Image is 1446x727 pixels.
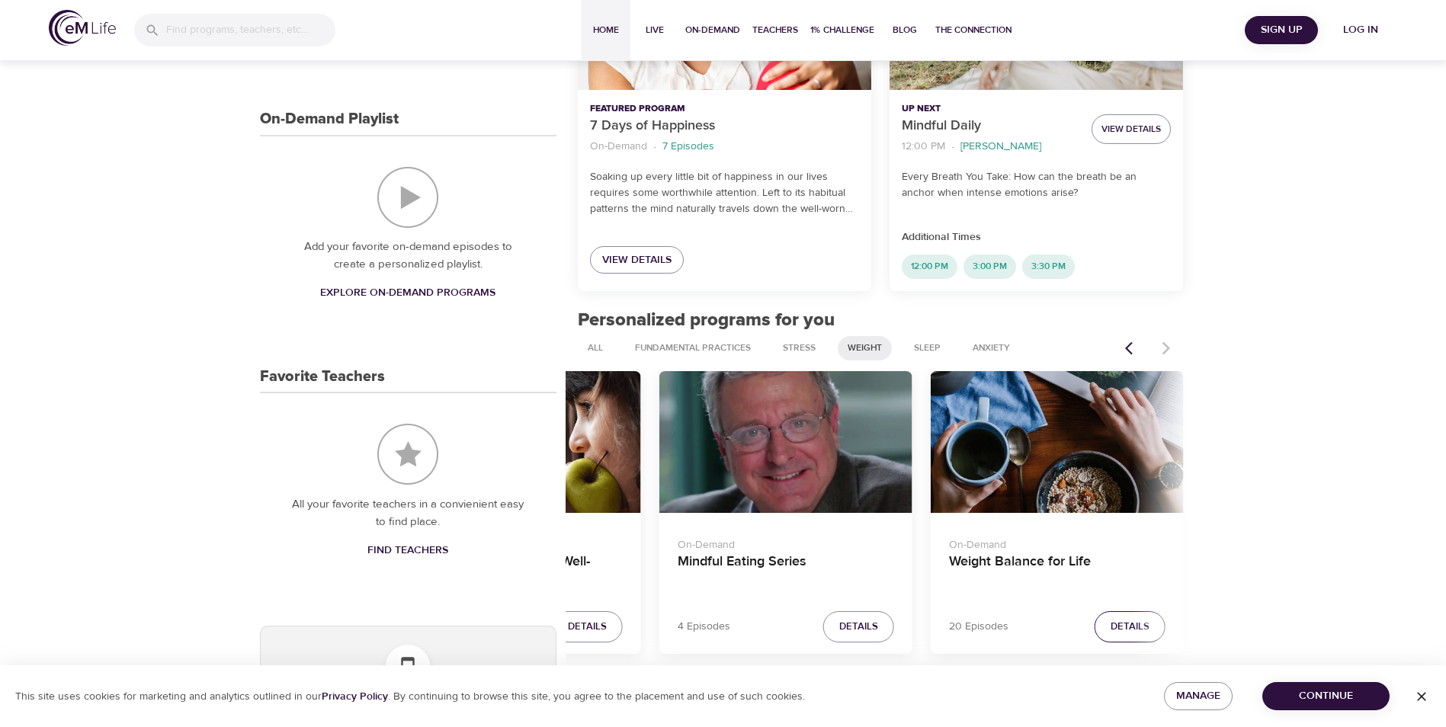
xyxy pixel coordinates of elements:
img: On-Demand Playlist [377,167,438,228]
button: Log in [1324,16,1397,44]
span: 3:30 PM [1022,260,1075,273]
a: Find Teachers [361,536,454,565]
div: 3:30 PM [1022,255,1075,279]
button: Continue [1262,682,1390,710]
span: Manage [1176,687,1220,706]
nav: breadcrumb [590,136,859,157]
li: · [951,136,954,157]
div: Fundamental Practices [625,336,761,360]
div: All [578,336,613,360]
span: Anxiety [963,341,1019,354]
span: Stress [774,341,825,354]
span: Explore On-Demand Programs [320,283,495,303]
p: On-Demand [406,531,623,553]
span: Fundamental Practices [626,341,760,354]
span: Home [588,22,624,38]
span: Teachers [752,22,798,38]
button: Mindful Eating Series [659,371,912,514]
div: 12:00 PM [902,255,957,279]
p: Featured Program [590,102,859,116]
p: On-Demand [590,139,647,155]
button: Mindful Eating: A Path to Well-being [388,371,641,514]
span: Details [1111,618,1149,636]
h3: Favorite Teachers [260,368,385,386]
p: Add your favorite on-demand episodes to create a personalized playlist. [290,239,526,273]
div: Weight [838,336,892,360]
a: Privacy Policy [322,690,388,703]
p: 7 Days of Happiness [590,116,859,136]
p: Soaking up every little bit of happiness in our lives requires some worthwhile attention. Left to... [590,169,859,217]
p: 12:00 PM [902,139,945,155]
p: On-Demand [678,531,894,553]
span: The Connection [935,22,1012,38]
p: 4 Episodes [678,619,730,635]
span: 1% Challenge [810,22,874,38]
span: Details [839,618,878,636]
span: 3:00 PM [963,260,1016,273]
span: Live [636,22,673,38]
p: [PERSON_NAME] [960,139,1041,155]
p: All your favorite teachers in a convienient easy to find place. [290,496,526,530]
h4: Mindful Eating Series [678,553,894,590]
div: Stress [773,336,826,360]
p: On-Demand [949,531,1165,553]
a: Explore On-Demand Programs [314,279,502,307]
p: 7 Episodes [662,139,714,155]
span: Blog [887,22,923,38]
p: Up Next [902,102,1079,116]
button: Details [1095,611,1165,642]
span: Weight [838,341,891,354]
span: Details [568,618,607,636]
nav: breadcrumb [902,136,1079,157]
button: Details [823,611,894,642]
button: Sign Up [1245,16,1318,44]
p: 20 Episodes [949,619,1008,635]
li: · [653,136,656,157]
div: Sleep [904,336,951,360]
h2: Personalized programs for you [578,309,1184,331]
div: Anxiety [963,336,1020,360]
span: On-Demand [685,22,740,38]
h4: Mindful Eating: A Path to Well-being [406,553,623,590]
button: Manage [1164,682,1233,710]
button: Weight Balance for Life [931,371,1184,514]
span: View Details [602,251,672,270]
h4: Weight Balance for Life [949,553,1165,590]
img: logo [49,10,116,46]
span: All [579,341,612,354]
span: Continue [1274,687,1377,706]
input: Find programs, teachers, etc... [166,14,335,46]
span: Sleep [905,341,950,354]
span: Log in [1330,21,1391,40]
p: Additional Times [902,229,1171,245]
img: Favorite Teachers [377,424,438,485]
span: Sign Up [1251,21,1312,40]
button: Previous items [1116,331,1149,365]
button: View Details [1092,114,1171,144]
button: Details [552,611,623,642]
span: 12:00 PM [902,260,957,273]
span: View Details [1101,121,1161,137]
p: Every Breath You Take: How can the breath be an anchor when intense emotions arise? [902,169,1171,201]
a: View Details [590,246,684,274]
h3: On-Demand Playlist [260,110,399,128]
p: Mindful Daily [902,116,1079,136]
div: 3:00 PM [963,255,1016,279]
span: Find Teachers [367,541,448,560]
